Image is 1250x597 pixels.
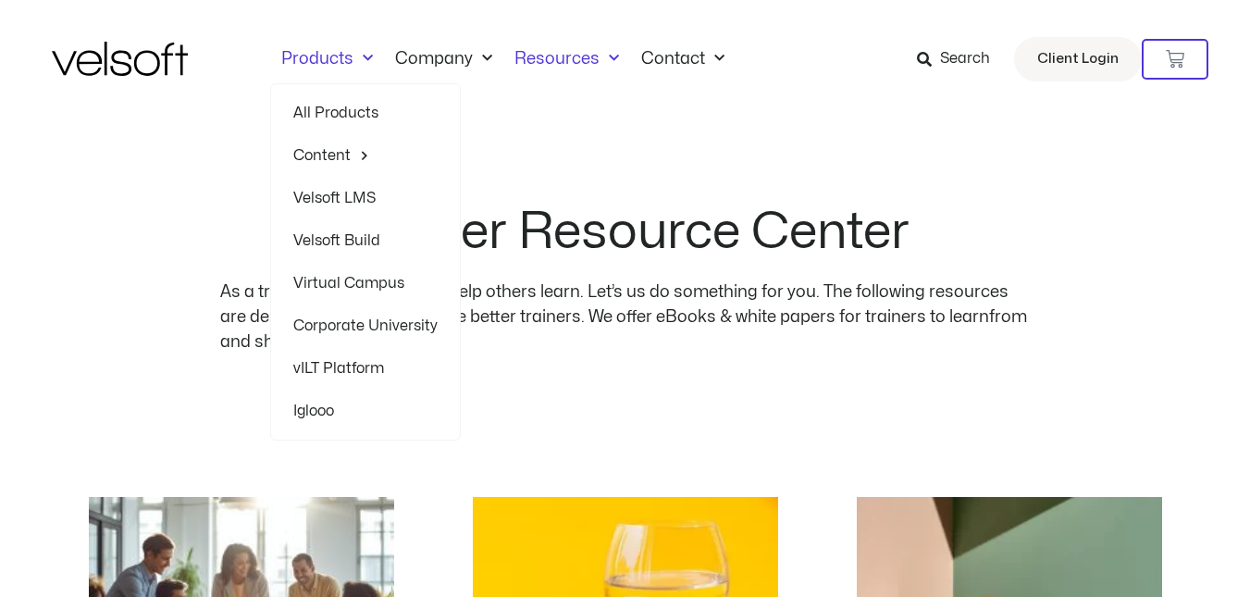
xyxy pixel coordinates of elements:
ul: ProductsMenu Toggle [270,83,461,441]
a: Velsoft Build [293,219,438,262]
a: Iglooo [293,390,438,432]
a: ContactMenu Toggle [630,49,736,69]
a: ContentMenu Toggle [293,134,438,177]
a: ProductsMenu Toggle [270,49,384,69]
p: As a trainer, you work hard to help others learn. Let’s us do something for you. The following re... [220,280,1030,354]
a: vILT Platform [293,347,438,390]
a: Virtual Campus [293,262,438,305]
a: All Products [293,92,438,134]
a: Search [917,44,1003,75]
h2: Trainer Resource Center [341,207,910,257]
a: CompanyMenu Toggle [384,49,503,69]
a: ResourcesMenu Toggle [503,49,630,69]
nav: Menu [270,49,736,69]
span: Client Login [1037,47,1119,71]
a: Velsoft LMS [293,177,438,219]
a: Client Login [1014,37,1142,81]
a: Corporate University [293,305,438,347]
img: Velsoft Training Materials [52,42,188,76]
span: Search [940,47,990,71]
